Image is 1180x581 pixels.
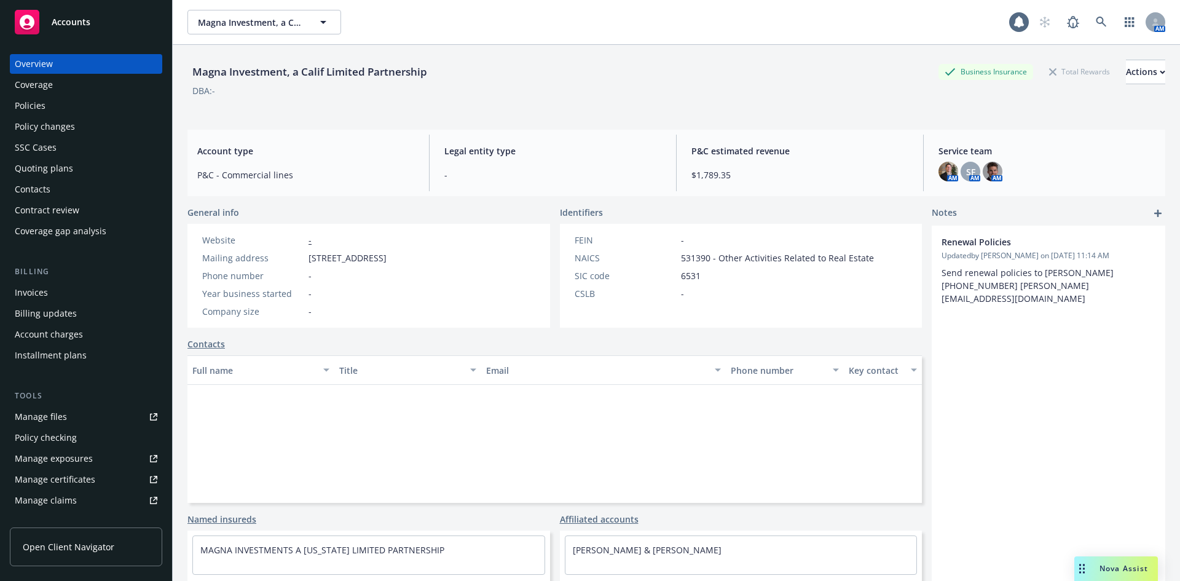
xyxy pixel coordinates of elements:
a: Contacts [187,338,225,350]
a: Contacts [10,180,162,199]
button: Key contact [844,355,922,385]
a: Report a Bug [1061,10,1085,34]
div: Phone number [731,364,825,377]
button: Nova Assist [1074,556,1158,581]
span: $1,789.35 [691,168,908,181]
span: General info [187,206,239,219]
span: [STREET_ADDRESS] [309,251,387,264]
span: Send renewal policies to [PERSON_NAME] [PHONE_NUMBER] [PERSON_NAME][EMAIL_ADDRESS][DOMAIN_NAME] [942,267,1116,304]
div: Manage exposures [15,449,93,468]
span: Magna Investment, a Calif Limited Partnership [198,16,304,29]
div: NAICS [575,251,676,264]
span: - [444,168,661,181]
img: photo [938,162,958,181]
a: Coverage gap analysis [10,221,162,241]
a: Account charges [10,325,162,344]
span: Service team [938,144,1155,157]
div: Policy changes [15,117,75,136]
div: SSC Cases [15,138,57,157]
span: 6531 [681,269,701,282]
span: Accounts [52,17,90,27]
a: Named insureds [187,513,256,526]
a: [PERSON_NAME] & [PERSON_NAME] [573,544,722,556]
a: Manage certificates [10,470,162,489]
a: Installment plans [10,346,162,365]
a: Start snowing [1032,10,1057,34]
span: - [681,234,684,247]
a: Manage files [10,407,162,427]
button: Actions [1126,60,1165,84]
div: Key contact [849,364,903,377]
a: Search [1089,10,1114,34]
div: Manage files [15,407,67,427]
span: Renewal Policies [942,235,1123,248]
img: photo [983,162,1002,181]
a: Coverage [10,75,162,95]
a: add [1150,206,1165,221]
span: 531390 - Other Activities Related to Real Estate [681,251,874,264]
div: Billing [10,266,162,278]
div: Policies [15,96,45,116]
button: Email [481,355,726,385]
div: Coverage [15,75,53,95]
div: Total Rewards [1043,64,1116,79]
div: Title [339,364,463,377]
button: Full name [187,355,334,385]
span: - [681,287,684,300]
a: Overview [10,54,162,74]
div: Website [202,234,304,247]
div: Manage BORs [15,512,73,531]
button: Title [334,355,481,385]
div: Policy checking [15,428,77,448]
span: - [309,305,312,318]
div: Quoting plans [15,159,73,178]
a: Accounts [10,5,162,39]
div: Manage certificates [15,470,95,489]
a: Quoting plans [10,159,162,178]
div: Company size [202,305,304,318]
button: Phone number [726,355,843,385]
div: DBA: - [192,84,215,97]
a: Policies [10,96,162,116]
div: Drag to move [1074,556,1090,581]
div: Invoices [15,283,48,302]
span: Nova Assist [1099,563,1148,574]
a: Policy changes [10,117,162,136]
a: Manage exposures [10,449,162,468]
div: Year business started [202,287,304,300]
a: Policy checking [10,428,162,448]
a: MAGNA INVESTMENTS A [US_STATE] LIMITED PARTNERSHIP [200,544,444,556]
div: Email [486,364,707,377]
div: Business Insurance [938,64,1033,79]
a: Manage BORs [10,512,162,531]
div: Tools [10,390,162,402]
button: Magna Investment, a Calif Limited Partnership [187,10,341,34]
div: Renewal PoliciesUpdatedby [PERSON_NAME] on [DATE] 11:14 AMSend renewal policies to [PERSON_NAME] ... [932,226,1165,315]
div: CSLB [575,287,676,300]
div: Contacts [15,180,50,199]
span: - [309,287,312,300]
span: P&C estimated revenue [691,144,908,157]
div: Phone number [202,269,304,282]
div: FEIN [575,234,676,247]
a: Invoices [10,283,162,302]
div: Manage claims [15,491,77,510]
span: - [309,269,312,282]
span: Legal entity type [444,144,661,157]
a: Manage claims [10,491,162,510]
a: Contract review [10,200,162,220]
span: SF [966,165,975,178]
div: Contract review [15,200,79,220]
span: P&C - Commercial lines [197,168,414,181]
div: Mailing address [202,251,304,264]
div: Magna Investment, a Calif Limited Partnership [187,64,432,80]
a: SSC Cases [10,138,162,157]
span: Account type [197,144,414,157]
span: Open Client Navigator [23,540,114,553]
span: Updated by [PERSON_NAME] on [DATE] 11:14 AM [942,250,1155,261]
a: Billing updates [10,304,162,323]
span: Identifiers [560,206,603,219]
div: SIC code [575,269,676,282]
